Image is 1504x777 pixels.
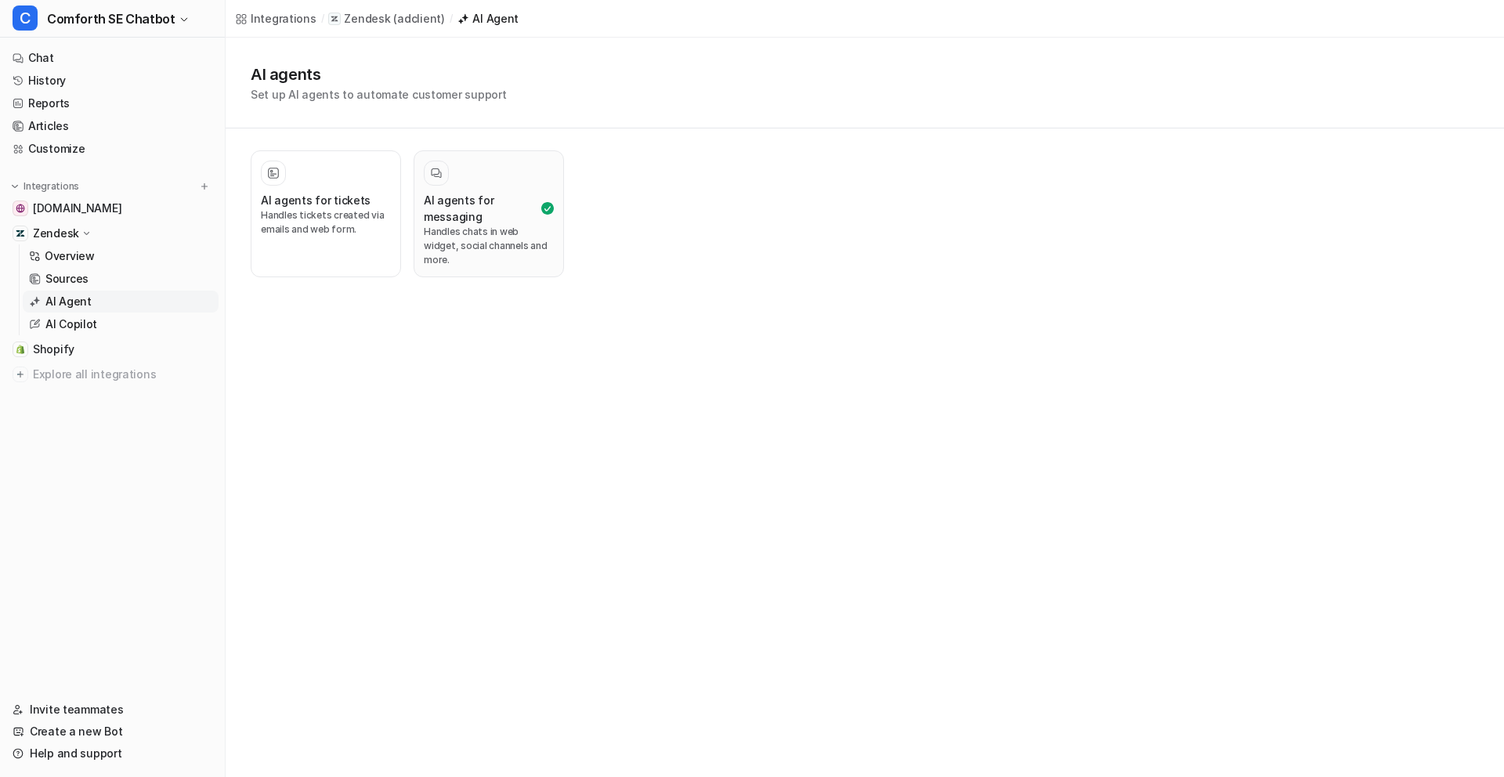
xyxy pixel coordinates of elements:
[6,92,219,114] a: Reports
[6,115,219,137] a: Articles
[251,86,506,103] p: Set up AI agents to automate customer support
[33,362,212,387] span: Explore all integrations
[47,8,175,30] span: Comforth SE Chatbot
[45,316,97,332] p: AI Copilot
[45,294,92,309] p: AI Agent
[16,204,25,213] img: comforth.se
[251,10,316,27] div: Integrations
[23,313,219,335] a: AI Copilot
[251,63,506,86] h1: AI agents
[199,181,210,192] img: menu_add.svg
[6,70,219,92] a: History
[457,10,519,27] a: AI Agent
[450,12,453,26] span: /
[33,342,74,357] span: Shopify
[13,5,38,31] span: C
[33,201,121,216] span: [DOMAIN_NAME]
[6,179,84,194] button: Integrations
[414,150,564,277] button: AI agents for messagingHandles chats in web widget, social channels and more.
[393,11,444,27] p: ( adclient )
[6,743,219,764] a: Help and support
[344,11,390,27] p: Zendesk
[261,192,371,208] h3: AI agents for tickets
[6,699,219,721] a: Invite teammates
[13,367,28,382] img: explore all integrations
[424,225,554,267] p: Handles chats in web widget, social channels and more.
[6,47,219,69] a: Chat
[6,197,219,219] a: comforth.se[DOMAIN_NAME]
[23,180,79,193] p: Integrations
[45,271,89,287] p: Sources
[33,226,79,241] p: Zendesk
[16,229,25,238] img: Zendesk
[6,338,219,360] a: ShopifyShopify
[45,248,95,264] p: Overview
[6,363,219,385] a: Explore all integrations
[9,181,20,192] img: expand menu
[261,208,391,237] p: Handles tickets created via emails and web form.
[6,138,219,160] a: Customize
[235,10,316,27] a: Integrations
[16,345,25,354] img: Shopify
[6,721,219,743] a: Create a new Bot
[424,192,538,225] h3: AI agents for messaging
[23,291,219,313] a: AI Agent
[328,11,444,27] a: Zendesk(adclient)
[321,12,324,26] span: /
[472,10,519,27] div: AI Agent
[23,268,219,290] a: Sources
[23,245,219,267] a: Overview
[251,150,401,277] button: AI agents for ticketsHandles tickets created via emails and web form.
